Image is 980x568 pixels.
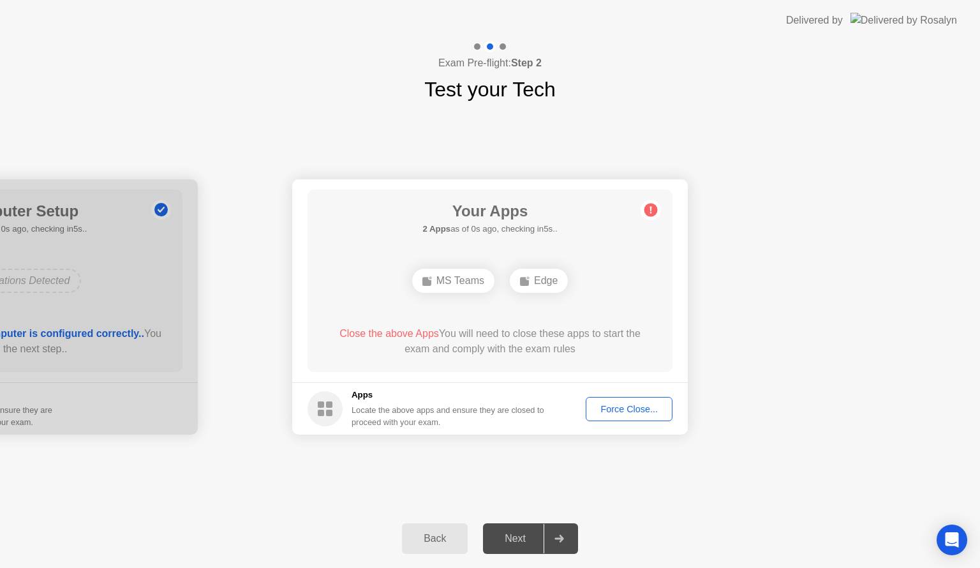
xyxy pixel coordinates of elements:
[402,523,468,554] button: Back
[339,328,439,339] span: Close the above Apps
[424,74,556,105] h1: Test your Tech
[406,533,464,544] div: Back
[412,269,494,293] div: MS Teams
[326,326,655,357] div: You will need to close these apps to start the exam and comply with the exam rules
[438,56,542,71] h4: Exam Pre-flight:
[352,389,545,401] h5: Apps
[937,525,967,555] div: Open Intercom Messenger
[586,397,672,421] button: Force Close...
[483,523,578,554] button: Next
[850,13,957,27] img: Delivered by Rosalyn
[422,223,557,235] h5: as of 0s ago, checking in5s..
[786,13,843,28] div: Delivered by
[487,533,544,544] div: Next
[422,200,557,223] h1: Your Apps
[511,57,542,68] b: Step 2
[352,404,545,428] div: Locate the above apps and ensure they are closed to proceed with your exam.
[510,269,568,293] div: Edge
[590,404,668,414] div: Force Close...
[422,224,450,234] b: 2 Apps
